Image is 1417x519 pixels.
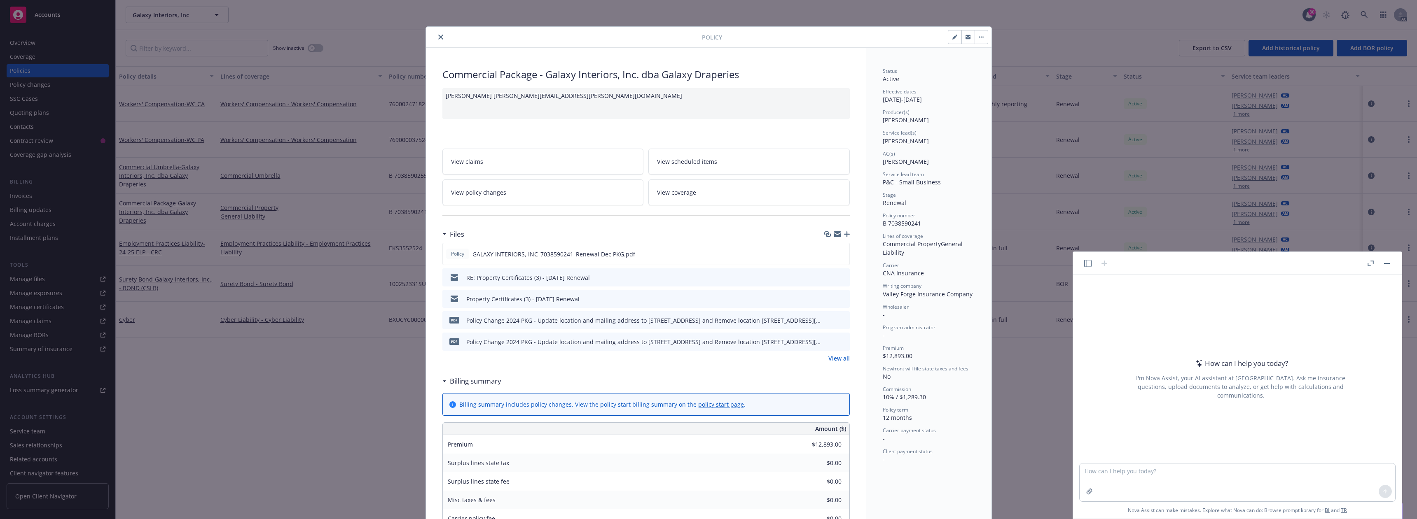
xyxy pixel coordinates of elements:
span: Policy term [883,406,908,413]
span: [PERSON_NAME] [883,137,929,145]
div: Policy Change 2024 PKG - Update location and mailing address to [STREET_ADDRESS] and Remove locat... [466,316,823,325]
h3: Files [450,229,464,240]
span: General Liability [883,240,964,256]
span: View coverage [657,188,696,197]
a: policy start page [698,400,744,408]
h3: Billing summary [450,376,501,386]
span: Client payment status [883,448,933,455]
span: B 7038590241 [883,219,921,227]
span: Writing company [883,282,921,289]
span: Policy number [883,212,915,219]
input: 0.00 [793,494,846,506]
span: GALAXY INTERIORS, INC_7038590241_Renewal Dec PKG.pdf [472,250,635,258]
span: Policy [449,250,466,258]
span: Newfront will file state taxes and fees [883,365,968,372]
span: 10% / $1,289.30 [883,393,926,401]
span: pdf [449,338,459,344]
span: Misc taxes & fees [448,496,496,504]
span: Commission [883,386,911,393]
span: Wholesaler [883,303,909,310]
span: pdf [449,317,459,323]
span: Commercial Property [883,240,941,248]
span: View scheduled items [657,157,717,166]
span: Premium [448,440,473,448]
span: Carrier [883,262,899,269]
button: close [436,32,446,42]
a: View coverage [648,179,850,205]
span: Surplus lines state tax [448,459,509,467]
span: Policy [702,33,722,42]
button: preview file [839,295,846,303]
span: $12,893.00 [883,352,912,360]
input: 0.00 [793,475,846,488]
a: View scheduled items [648,149,850,175]
span: - [883,455,885,463]
button: download file [825,250,832,258]
span: Surplus lines state fee [448,477,510,485]
input: 0.00 [793,457,846,469]
span: - [883,435,885,442]
div: Commercial Package - Galaxy Interiors, Inc. dba Galaxy Draperies [442,67,850,81]
span: View claims [451,157,483,166]
div: Billing summary includes policy changes. View the policy start billing summary on the . [459,400,746,409]
input: 0.00 [793,438,846,451]
button: download file [826,273,832,282]
span: Valley Forge Insurance Company [883,290,973,298]
button: download file [826,337,832,346]
a: TR [1341,507,1347,514]
span: CNA Insurance [883,269,924,277]
a: BI [1325,507,1330,514]
div: RE: Property Certificates (3) - [DATE] Renewal [466,273,590,282]
span: Effective dates [883,88,917,95]
div: Policy Change 2024 PKG - Update location and mailing address to [STREET_ADDRESS] and Remove locat... [466,337,823,346]
span: Nova Assist can make mistakes. Explore what Nova can do: Browse prompt library for and [1128,502,1347,519]
span: Active [883,75,899,83]
span: Program administrator [883,324,935,331]
span: Renewal [883,199,906,207]
span: Service lead team [883,171,924,178]
button: preview file [839,250,846,258]
span: Lines of coverage [883,233,923,240]
div: [PERSON_NAME] [PERSON_NAME][EMAIL_ADDRESS][PERSON_NAME][DOMAIN_NAME] [442,88,850,119]
a: View all [828,354,850,363]
div: Files [442,229,464,240]
span: P&C - Small Business [883,178,941,186]
div: How can I help you today? [1193,358,1288,369]
a: View policy changes [442,179,644,205]
span: No [883,372,891,380]
button: download file [826,316,832,325]
div: [DATE] - [DATE] [883,88,975,104]
span: - [883,311,885,319]
span: 12 months [883,414,912,421]
a: View claims [442,149,644,175]
span: Producer(s) [883,109,910,116]
span: [PERSON_NAME] [883,116,929,124]
span: Stage [883,191,896,198]
span: Status [883,67,897,74]
span: Carrier payment status [883,427,936,434]
span: - [883,331,885,339]
button: preview file [839,273,846,282]
span: [PERSON_NAME] [883,158,929,165]
span: Premium [883,344,904,351]
span: View policy changes [451,188,506,197]
button: preview file [839,337,846,346]
span: Amount ($) [815,424,846,433]
span: AC(s) [883,150,895,157]
div: Property Certificates (3) - [DATE] Renewal [466,295,580,303]
button: preview file [839,316,846,325]
div: I'm Nova Assist, your AI assistant at [GEOGRAPHIC_DATA]. Ask me insurance questions, upload docum... [1125,374,1356,400]
div: Billing summary [442,376,501,386]
span: Service lead(s) [883,129,917,136]
button: download file [826,295,832,303]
